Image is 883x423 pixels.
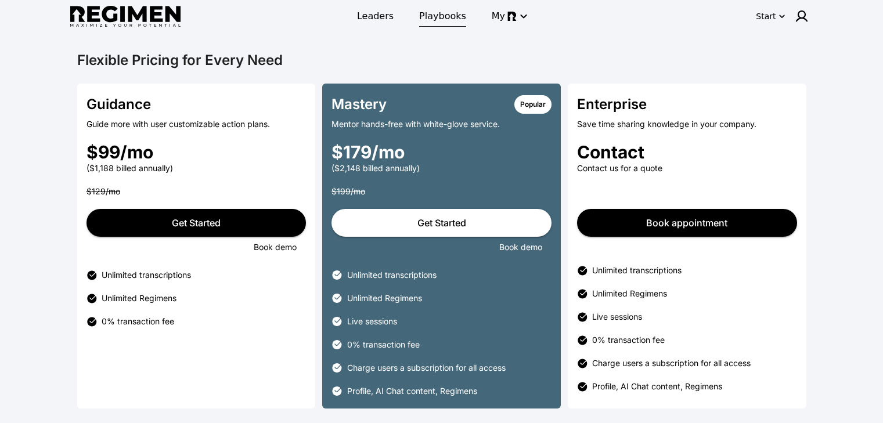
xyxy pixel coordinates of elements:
div: 0% transaction fee [592,334,797,346]
div: Live sessions [347,316,552,327]
a: Get Started [331,209,552,237]
div: Start [756,10,776,22]
div: Unlimited transcriptions [347,269,552,281]
a: Get Started [87,209,307,237]
div: Mentor hands-free with white-glove service. [331,118,552,130]
div: ($2,148 billed annually) [331,162,552,174]
div: Guide more with user customizable action plans. [87,118,307,130]
span: Leaders [357,9,394,23]
div: Mastery [331,95,514,114]
div: Popular [514,95,552,114]
a: Leaders [350,6,401,27]
div: 0% transaction fee [102,316,307,327]
div: Live sessions [592,311,797,323]
button: My [485,6,533,27]
img: Regimen logo [70,6,181,27]
div: Guidance [87,95,307,114]
div: ($1,188 billed annually) [87,162,307,174]
span: Playbooks [419,9,466,23]
div: Unlimited Regimens [592,288,797,299]
div: Flexible Pricing for Every Need [70,51,813,70]
div: Unlimited transcriptions [592,265,797,276]
button: Start [754,7,787,26]
div: Contact [577,142,797,162]
div: Charge users a subscription for all access [347,362,552,374]
div: Unlimited transcriptions [102,269,307,281]
button: Book demo [254,241,297,253]
div: $99/mo [87,142,307,162]
button: Book appointment [577,209,797,237]
div: Profile, AI Chat content, Regimens [592,381,797,392]
div: $ 129 /mo [87,186,307,197]
div: $ 199 /mo [331,186,552,197]
div: Unlimited Regimens [102,292,307,304]
img: user icon [795,9,809,23]
button: Book demo [499,241,542,253]
div: Profile, AI Chat content, Regimens [347,385,552,397]
div: Charge users a subscription for all access [592,357,797,369]
div: Save time sharing knowledge in your company. [577,118,797,130]
a: Playbooks [412,6,473,27]
div: Contact us for a quote [577,162,797,174]
div: $179/mo [331,142,552,162]
div: 0% transaction fee [347,339,552,350]
span: My [492,9,505,23]
div: Enterprise [577,95,797,114]
div: Unlimited Regimens [347,292,552,304]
